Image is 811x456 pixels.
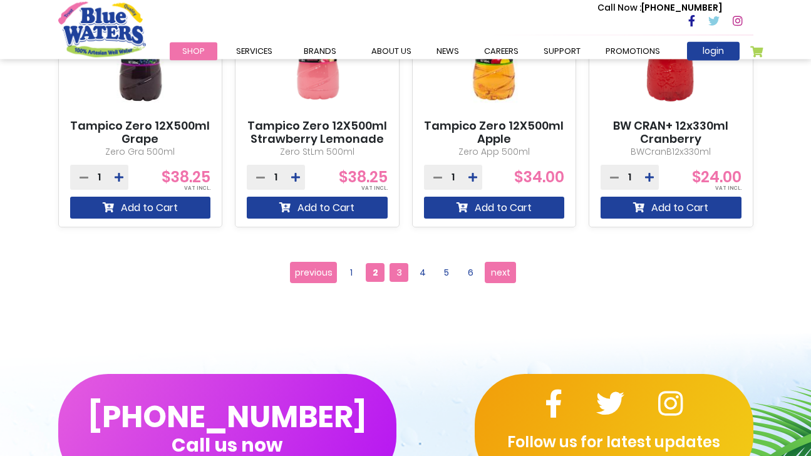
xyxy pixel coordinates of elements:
a: previous [290,262,337,284]
span: Call us now [172,442,282,449]
p: Zero StLm 500ml [247,146,388,159]
a: 6 [461,264,480,282]
button: Add to Cart [247,197,388,219]
button: Add to Cart [70,197,211,219]
a: login [687,42,740,61]
a: support [531,43,593,61]
button: Add to Cart [424,197,565,219]
p: Follow us for latest updates [475,432,753,454]
span: Services [236,46,272,58]
a: 3 [390,264,408,282]
span: $24.00 [692,167,741,188]
a: 1 [342,264,361,282]
a: Tampico Zero 12X500ml Strawberry Lemonade [247,120,388,147]
span: $34.00 [514,167,564,188]
button: Add to Cart [601,197,741,219]
span: Shop [182,46,205,58]
a: about us [359,43,424,61]
span: $38.25 [162,167,210,188]
a: Tampico Zero 12X500ml Apple [424,120,565,147]
a: store logo [58,2,146,57]
span: Call Now : [597,2,641,14]
a: Tampico Zero 12X500ml Grape [70,120,211,147]
p: Zero App 500ml [424,146,565,159]
a: 5 [437,264,456,282]
span: previous [295,264,333,282]
a: 4 [413,264,432,282]
p: Zero Gra 500ml [70,146,211,159]
span: next [491,264,510,282]
a: careers [472,43,531,61]
a: Promotions [593,43,673,61]
span: 2 [366,264,385,282]
span: Brands [304,46,336,58]
span: $38.25 [339,167,388,188]
a: News [424,43,472,61]
p: BWCranB12x330ml [601,146,741,159]
a: next [485,262,516,284]
a: BW CRAN+ 12x330ml Cranberry [601,120,741,147]
p: [PHONE_NUMBER] [597,2,722,15]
